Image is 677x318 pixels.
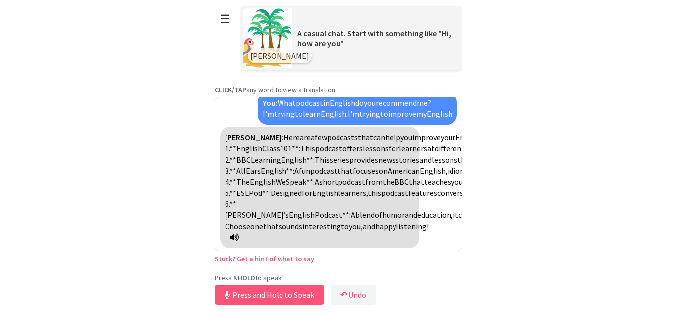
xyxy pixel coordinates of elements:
[359,109,380,119] span: trying
[453,210,458,220] span: it
[448,166,472,176] span: idioms,
[451,177,463,187] span: you
[315,155,330,165] span: This
[278,98,296,108] span: What
[330,155,349,165] span: series
[441,132,455,142] span: your
[395,177,409,187] span: BBC
[310,166,338,176] span: podcast
[338,188,368,198] span: learners,
[338,166,353,176] span: that
[399,143,427,153] span: learners
[289,210,315,220] span: English
[378,155,395,165] span: news
[363,221,375,231] span: and
[427,143,435,153] span: at
[338,177,365,187] span: podcast
[296,98,323,108] span: podcast
[271,188,302,198] span: Designed
[215,85,462,94] p: any word to view a translation
[412,132,441,142] span: improve
[302,188,312,198] span: for
[319,177,338,187] span: short
[330,98,355,108] span: English
[225,132,283,142] strong: [PERSON_NAME]:
[276,177,286,187] span: We
[331,285,376,305] button: ↶Undo
[458,210,480,220] span: covers
[417,210,453,220] span: education,
[368,188,381,198] span: this
[250,221,263,231] span: one
[215,6,235,32] button: ☰
[321,109,348,119] span: English.
[215,273,462,282] p: Press & to speak
[302,221,341,231] span: interesting
[373,132,385,142] span: can
[365,177,383,187] span: from
[381,188,408,198] span: podcast
[389,143,399,153] span: for
[383,177,395,187] span: the
[251,155,281,165] span: Learning
[303,109,321,119] span: learn
[294,166,299,176] span: A
[315,210,351,220] span: Podcast**:
[435,143,465,153] span: different
[405,210,417,220] span: and
[283,132,300,142] span: Here
[261,166,294,176] span: English**:
[263,109,274,119] span: I'm
[225,143,673,164] span: skills. 2.
[300,143,315,153] span: This
[395,155,419,165] span: stories
[408,188,437,198] span: features
[416,109,427,119] span: my
[263,221,279,231] span: that
[258,92,457,125] div: Click to translate
[215,254,314,263] a: Stuck? Get a hint of what to say
[388,109,416,119] span: improve
[215,85,246,94] strong: CLICK/TAP
[376,98,417,108] span: recommend
[432,155,457,165] span: lessons
[355,98,364,108] span: do
[417,98,431,108] span: me?
[355,210,375,220] span: blend
[375,210,382,220] span: of
[299,166,310,176] span: fun
[300,132,311,142] span: are
[315,132,327,142] span: few
[363,143,389,153] span: lessons
[388,166,420,176] span: American
[220,127,419,248] div: Click to translate
[382,210,405,220] span: humor
[349,155,378,165] span: provides
[263,98,278,108] strong: You:
[274,109,295,119] span: trying
[243,8,292,68] img: Scenario Image
[295,109,303,119] span: to
[341,221,349,231] span: to
[229,143,300,153] span: **EnglishClass101**:
[419,155,432,165] span: and
[246,166,261,176] span: Ears
[364,98,376,108] span: you
[323,98,330,108] span: in
[250,51,309,61] span: [PERSON_NAME]
[340,290,347,300] b: ↶
[225,155,671,176] span: English. 3.
[424,177,451,187] span: teaches
[312,188,338,198] span: English
[457,155,473,165] span: that
[342,143,363,153] span: offers
[279,221,302,231] span: sounds
[353,166,379,176] span: focuses
[215,285,324,305] button: Press and Hold to Speak
[409,177,424,187] span: that
[281,155,315,165] span: English**:
[437,188,485,198] span: conversations
[358,132,373,142] span: that
[396,221,429,231] span: listening!
[427,109,454,119] span: English.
